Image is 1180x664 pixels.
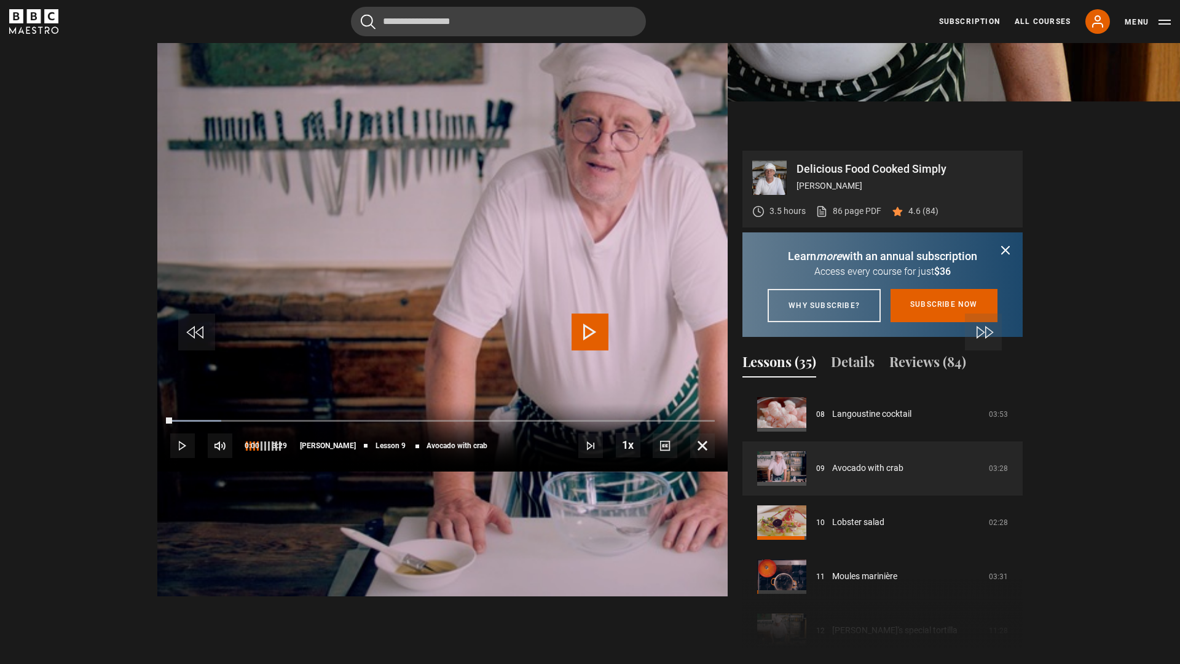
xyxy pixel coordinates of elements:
a: Subscription [939,16,1000,27]
a: Why subscribe? [768,289,881,322]
button: Mute [208,433,232,458]
button: Submit the search query [361,14,376,30]
p: 3.5 hours [769,205,806,218]
button: Details [831,352,875,377]
a: Lobster salad [832,516,884,529]
a: Subscribe now [891,289,997,322]
input: Search [351,7,646,36]
a: Avocado with crab [832,462,903,475]
button: Reviews (84) [889,352,966,377]
span: $36 [934,266,951,277]
button: Next Lesson [578,433,603,458]
button: Fullscreen [690,433,715,458]
p: Delicious Food Cooked Simply [796,164,1013,175]
a: 86 page PDF [816,205,881,218]
span: [PERSON_NAME] [300,442,356,449]
button: Play [170,433,195,458]
p: Learn with an annual subscription [757,248,1008,264]
button: Playback Rate [616,433,640,457]
span: 3:29 [272,435,287,457]
button: Lessons (35) [742,352,816,377]
p: Access every course for just [757,264,1008,279]
a: All Courses [1015,16,1071,27]
a: Langoustine cocktail [832,408,911,421]
div: Progress Bar [170,420,715,422]
span: Avocado with crab [427,442,487,449]
button: Toggle navigation [1125,16,1171,28]
div: Volume Level [244,441,281,451]
i: more [816,250,842,263]
svg: BBC Maestro [9,9,58,34]
button: Captions [653,433,677,458]
a: Moules marinière [832,570,897,583]
span: 0:00 [245,435,259,457]
span: Lesson 9 [376,442,406,449]
video-js: Video Player [157,151,728,472]
p: 4.6 (84) [908,205,938,218]
p: [PERSON_NAME] [796,180,1013,192]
